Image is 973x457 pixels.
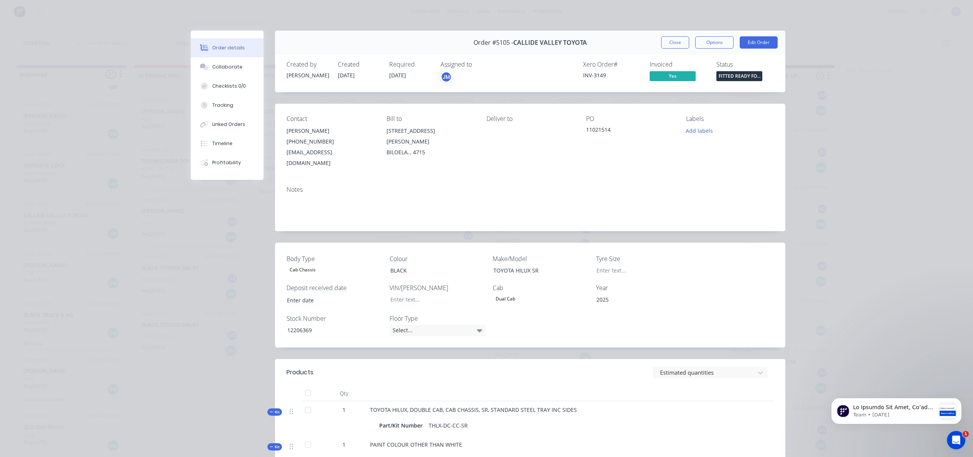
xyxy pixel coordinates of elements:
div: Cab Chassis [287,265,319,275]
div: TOYOTA HILUX SR [487,265,583,276]
label: VIN/[PERSON_NAME] [390,283,485,292]
label: Floor Type [390,314,485,323]
div: 2025 [590,294,686,305]
div: Profitability [212,159,241,166]
label: Tyre Size [596,254,692,263]
div: Status [716,61,774,68]
span: Kit [270,409,280,415]
div: Select... [390,325,485,336]
button: Timeline [191,134,264,153]
span: 1 [963,431,969,437]
span: Kit [270,444,280,450]
div: [PERSON_NAME][PHONE_NUMBER][EMAIL_ADDRESS][DOMAIN_NAME] [287,126,374,168]
div: THLX-DC-CC-SR [426,420,471,431]
iframe: Intercom notifications message [820,383,973,436]
span: 1 [342,406,346,414]
label: Colour [390,254,485,263]
span: CALLIDE VALLEY TOYOTA [513,39,587,46]
div: Xero Order # [583,61,640,68]
div: Tracking [212,102,233,109]
div: [STREET_ADDRESS][PERSON_NAME]BILOELA, , 4715 [387,126,474,158]
div: Order details [212,44,245,51]
span: 1 [342,441,346,449]
div: Required [389,61,431,68]
p: Message from Team, sent 3w ago [33,29,116,36]
button: Collaborate [191,57,264,77]
input: Enter date [282,294,377,306]
div: Checklists 0/0 [212,83,246,90]
button: Checklists 0/0 [191,77,264,96]
button: Profitability [191,153,264,172]
div: Invoiced [650,61,707,68]
div: Qty [321,386,367,401]
div: Timeline [212,140,233,147]
span: Yes [650,71,696,81]
div: [EMAIL_ADDRESS][DOMAIN_NAME] [287,147,374,168]
div: BILOELA, , 4715 [387,147,474,158]
span: [DATE] [389,72,406,79]
label: Make/Model [493,254,588,263]
label: Cab [493,283,588,292]
div: [STREET_ADDRESS][PERSON_NAME] [387,126,474,147]
iframe: Intercom live chat [947,431,965,449]
button: Order details [191,38,264,57]
div: Notes [287,186,774,193]
div: Created [338,61,380,68]
div: Dual Cab [493,294,518,304]
button: Kit [267,443,282,450]
div: [PERSON_NAME] [287,71,329,79]
div: 12206369 [281,325,377,336]
button: Add labels [682,126,717,136]
div: [PERSON_NAME] [287,126,374,136]
button: Tracking [191,96,264,115]
div: BLACK [384,265,480,276]
span: Order #5105 - [473,39,513,46]
div: Linked Orders [212,121,245,128]
div: PO [586,115,674,122]
div: Deliver to [486,115,574,122]
div: Collaborate [212,64,242,70]
label: Body Type [287,254,382,263]
div: INV-3149 [583,71,640,79]
button: Linked Orders [191,115,264,134]
span: TOYOTA HILUX, DOUBLE CAB, CAB CHASSIS, SR, STANDARD STEEL TRAY INC SIDES [370,406,577,413]
div: Assigned to [441,61,517,68]
div: 11021514 [586,126,674,136]
div: [PHONE_NUMBER] [287,136,374,147]
button: Edit Order [740,36,778,49]
div: Part/Kit Number [379,420,426,431]
div: Contact [287,115,374,122]
div: Created by [287,61,329,68]
label: Stock Number [287,314,382,323]
div: Bill to [387,115,474,122]
button: Options [695,36,734,49]
button: FITTED READY FO... [716,71,762,83]
label: Deposit received date [287,283,382,292]
button: Close [661,36,689,49]
div: Labels [686,115,774,122]
div: Products [287,368,313,377]
span: PAINT COLOUR OTHER THAN WHITE [370,441,462,448]
span: FITTED READY FO... [716,71,762,81]
button: Kit [267,408,282,416]
label: Year [596,283,692,292]
span: [DATE] [338,72,355,79]
button: JM [441,71,452,83]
